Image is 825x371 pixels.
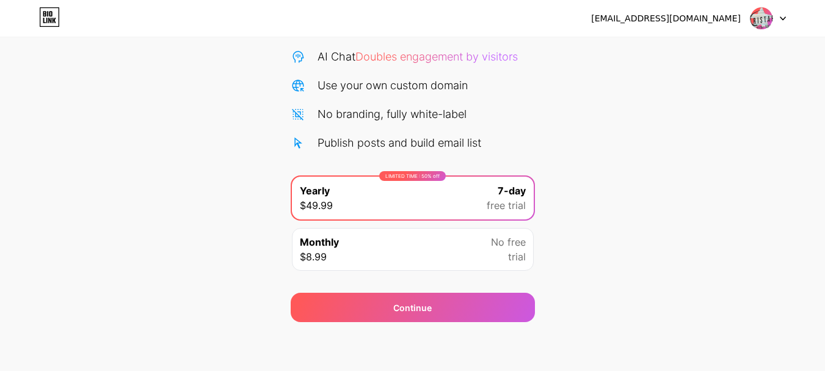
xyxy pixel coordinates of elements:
span: $49.99 [300,198,333,213]
span: trial [508,249,526,264]
span: 7-day [498,183,526,198]
div: Use your own custom domain [318,77,468,94]
div: Continue [393,301,432,314]
div: [EMAIL_ADDRESS][DOMAIN_NAME] [591,12,741,25]
span: No free [491,235,526,249]
span: $8.99 [300,249,327,264]
div: Publish posts and build email list [318,134,481,151]
span: free trial [487,198,526,213]
div: No branding, fully white-label [318,106,467,122]
div: AI Chat [318,48,518,65]
img: Cristar Window Fashion [750,7,773,30]
span: Yearly [300,183,330,198]
span: Monthly [300,235,339,249]
span: Doubles engagement by visitors [355,50,518,63]
div: LIMITED TIME : 50% off [379,171,446,181]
